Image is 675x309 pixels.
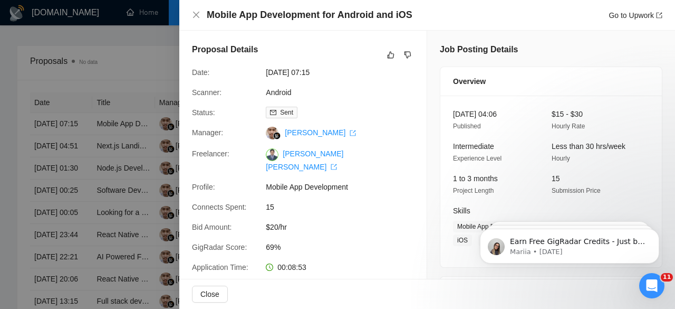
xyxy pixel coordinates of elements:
[552,187,601,194] span: Submission Price
[453,221,532,232] span: Mobile App Development
[453,235,472,246] span: iOS
[552,174,560,183] span: 15
[200,288,219,300] span: Close
[207,8,412,22] h4: Mobile App Development for Android and iOS
[192,243,247,251] span: GigRadar Score:
[192,108,215,117] span: Status:
[266,241,424,253] span: 69%
[192,183,215,191] span: Profile:
[266,67,424,78] span: [DATE] 07:15
[453,187,494,194] span: Project Length
[384,49,397,61] button: like
[266,201,424,213] span: 15
[453,142,494,151] span: Intermediate
[552,123,585,130] span: Hourly Rate
[387,51,394,59] span: like
[192,11,200,19] span: close
[453,277,649,305] div: Client Details
[192,88,221,97] span: Scanner:
[266,264,273,271] span: clock-circle
[266,88,291,97] a: Android
[192,149,229,158] span: Freelancer:
[192,223,232,231] span: Bid Amount:
[552,142,625,151] span: Less than 30 hrs/week
[401,49,414,61] button: dislike
[453,123,481,130] span: Published
[453,76,486,87] span: Overview
[280,109,293,116] span: Sent
[192,286,228,303] button: Close
[609,11,662,20] a: Go to Upworkexport
[661,273,673,282] span: 11
[192,128,223,137] span: Manager:
[192,11,200,20] button: Close
[656,12,662,18] span: export
[639,273,664,298] iframe: Intercom live chat
[453,174,498,183] span: 1 to 3 months
[192,43,258,56] h5: Proposal Details
[464,207,675,280] iframe: Intercom notifications message
[266,181,424,193] span: Mobile App Development
[331,164,337,170] span: export
[440,43,518,56] h5: Job Posting Details
[350,130,356,136] span: export
[266,148,278,161] img: c1RPiVo6mRFR6BN7zoJI2yUK906y9LnLzoARGoO75PPeKwuOSWmoT69oZKPhhgZsWc
[192,203,247,211] span: Connects Spent:
[273,132,281,139] img: gigradar-bm.png
[277,263,306,271] span: 00:08:53
[266,221,424,233] span: $20/hr
[552,110,583,118] span: $15 - $30
[192,263,248,271] span: Application Time:
[453,155,502,162] span: Experience Level
[266,149,343,171] a: [PERSON_NAME] [PERSON_NAME] export
[192,68,209,77] span: Date:
[453,110,497,118] span: [DATE] 04:06
[552,155,570,162] span: Hourly
[285,128,356,137] a: [PERSON_NAME] export
[270,109,276,116] span: mail
[404,51,411,59] span: dislike
[453,207,470,215] span: Skills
